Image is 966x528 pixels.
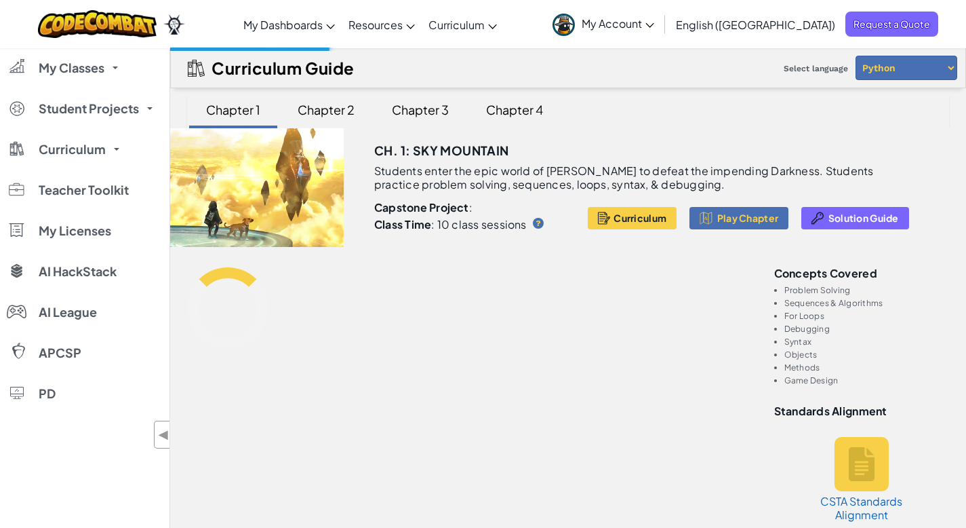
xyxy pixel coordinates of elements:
[188,60,205,77] img: IconCurriculumGuide.svg
[237,6,342,43] a: My Dashboards
[552,14,575,36] img: avatar
[374,218,527,231] p: : 10 class sessions
[801,207,909,229] button: Solution Guide
[378,94,462,126] div: Chapter 3
[243,18,323,32] span: My Dashboards
[784,337,950,346] li: Syntax
[784,286,950,295] li: Problem Solving
[818,495,906,522] h5: CSTA Standards Alignment
[38,10,157,38] img: CodeCombat logo
[284,94,368,126] div: Chapter 2
[374,200,469,214] b: Capstone Project
[158,425,169,445] span: ◀
[784,299,950,307] li: Sequences & Algorithms
[669,6,842,43] a: English ([GEOGRAPHIC_DATA])
[39,62,104,74] span: My Classes
[39,265,117,278] span: AI HackStack
[39,102,139,115] span: Student Projects
[533,218,544,229] img: IconHint.svg
[39,306,97,318] span: AI League
[717,212,778,223] span: Play Chapter
[582,16,654,31] span: My Account
[422,6,504,43] a: Curriculum
[374,217,431,231] b: Class Time
[845,12,938,37] a: Request a Quote
[428,18,485,32] span: Curriculum
[588,207,677,229] button: Curriculum
[676,18,835,32] span: English ([GEOGRAPHIC_DATA])
[163,14,185,35] img: Ozaria
[472,94,557,126] div: Chapter 4
[784,350,950,359] li: Objects
[784,324,950,333] li: Debugging
[374,201,582,214] p: :
[828,212,899,223] span: Solution Guide
[39,143,106,155] span: Curriculum
[689,207,788,229] button: Play Chapter
[778,58,853,79] span: Select language
[784,376,950,385] li: Game Design
[774,405,950,417] h3: Standards Alignment
[342,6,422,43] a: Resources
[774,267,950,279] h3: Concepts covered
[784,363,950,372] li: Methods
[784,312,950,320] li: For Loops
[613,212,666,223] span: Curriculum
[374,140,509,161] h3: Ch. 1: Sky Mountain
[546,3,661,45] a: My Account
[39,184,129,196] span: Teacher Toolkit
[39,225,111,237] span: My Licenses
[348,18,403,32] span: Resources
[212,58,355,77] h2: Curriculum Guide
[193,94,274,126] div: Chapter 1
[374,164,915,191] p: Students enter the epic world of [PERSON_NAME] to defeat the impending Darkness. Students practic...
